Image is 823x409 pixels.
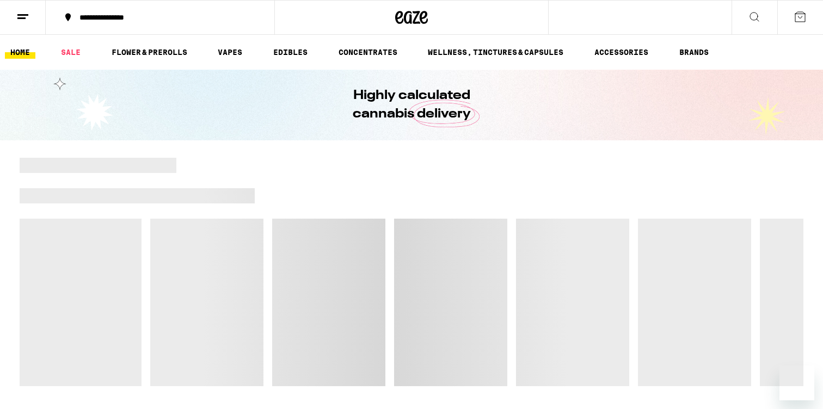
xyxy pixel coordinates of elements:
iframe: Button to launch messaging window [779,365,814,400]
h1: Highly calculated cannabis delivery [322,86,501,123]
a: BRANDS [674,46,714,59]
a: SALE [56,46,86,59]
a: CONCENTRATES [333,46,403,59]
a: ACCESSORIES [589,46,654,59]
a: HOME [5,46,35,59]
a: VAPES [212,46,248,59]
a: EDIBLES [268,46,313,59]
a: WELLNESS, TINCTURES & CAPSULES [422,46,569,59]
a: FLOWER & PREROLLS [106,46,193,59]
